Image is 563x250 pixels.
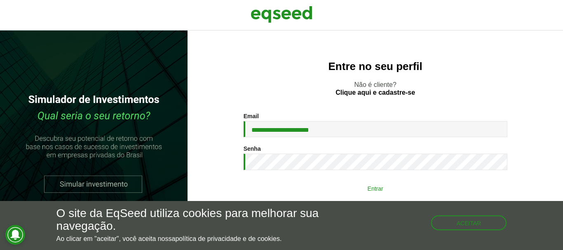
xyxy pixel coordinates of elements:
label: Senha [244,146,261,152]
label: Email [244,113,259,119]
h5: O site da EqSeed utiliza cookies para melhorar sua navegação. [56,207,327,233]
p: Ao clicar em "aceitar", você aceita nossa . [56,235,327,243]
h2: Entre no seu perfil [204,61,547,72]
button: Entrar [268,180,483,196]
img: EqSeed Logo [251,4,312,25]
button: Aceitar [431,215,507,230]
p: Não é cliente? [204,81,547,96]
a: política de privacidade e de cookies [175,236,280,242]
a: Clique aqui e cadastre-se [335,89,415,96]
